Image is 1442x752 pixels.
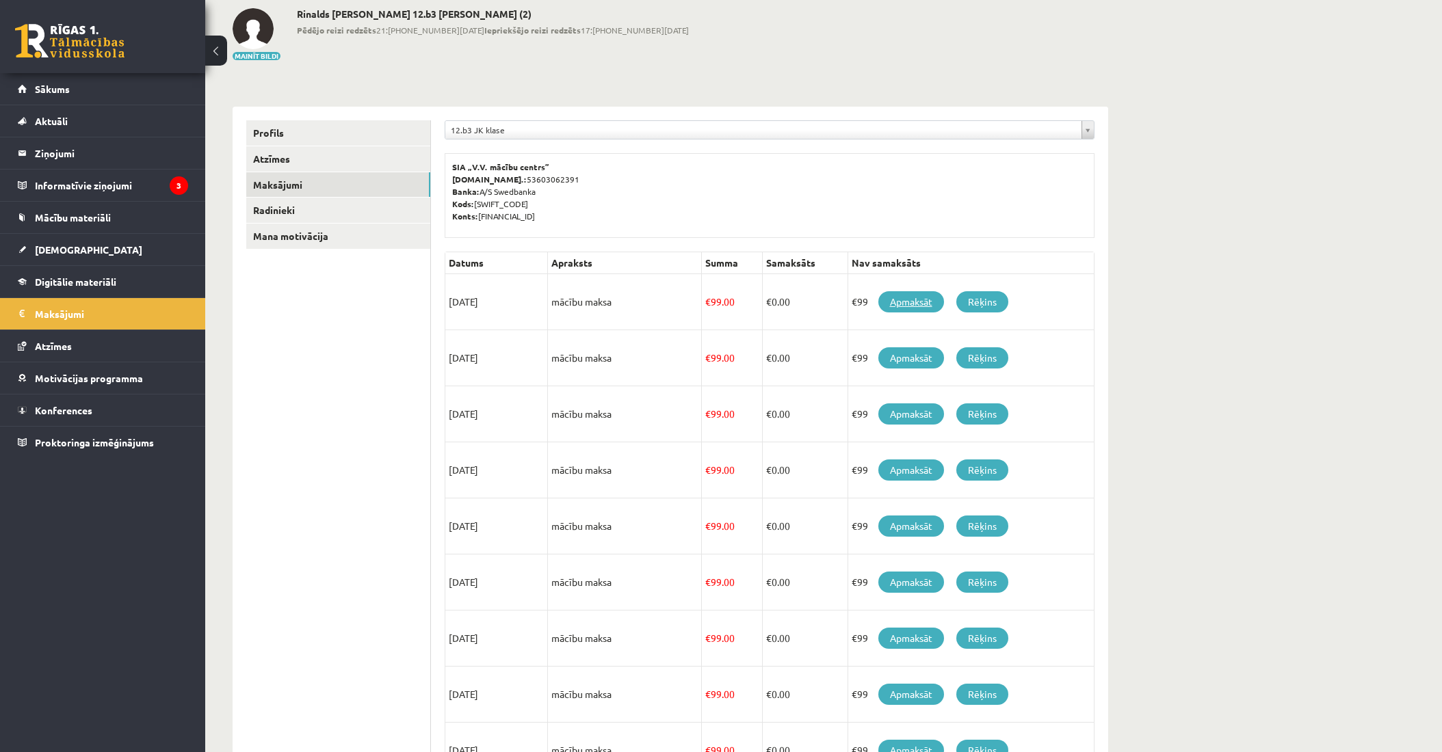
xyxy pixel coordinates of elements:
[35,137,188,169] legend: Ziņojumi
[246,146,430,172] a: Atzīmes
[766,464,772,476] span: €
[548,330,702,386] td: mācību maksa
[705,295,711,308] span: €
[445,442,548,498] td: [DATE]
[297,8,689,20] h2: Rinalds [PERSON_NAME] 12.b3 [PERSON_NAME] (2)
[878,459,944,481] a: Apmaksāt
[452,211,478,221] b: Konts:
[705,632,711,644] span: €
[705,688,711,700] span: €
[705,576,711,588] span: €
[762,554,848,610] td: 0.00
[18,234,188,265] a: [DEMOGRAPHIC_DATA]
[548,554,702,610] td: mācību maksa
[35,372,143,384] span: Motivācijas programma
[18,362,188,394] a: Motivācijas programma
[452,161,550,172] b: SIA „V.V. mācību centrs”
[246,120,430,146] a: Profils
[956,515,1008,537] a: Rēķins
[233,8,274,49] img: Rinalds Vītols
[848,386,1094,442] td: €99
[848,252,1094,274] th: Nav samaksāts
[35,115,68,127] span: Aktuāli
[452,174,527,185] b: [DOMAIN_NAME].:
[956,291,1008,312] a: Rēķins
[878,403,944,425] a: Apmaksāt
[878,291,944,312] a: Apmaksāt
[548,498,702,554] td: mācību maksa
[702,498,763,554] td: 99.00
[170,176,188,195] i: 3
[35,298,188,330] legend: Maksājumi
[705,407,711,420] span: €
[445,252,548,274] th: Datums
[848,274,1094,330] td: €99
[246,224,430,249] a: Mana motivācija
[452,198,474,209] b: Kods:
[702,274,763,330] td: 99.00
[246,198,430,223] a: Radinieki
[548,442,702,498] td: mācību maksa
[702,442,763,498] td: 99.00
[445,386,548,442] td: [DATE]
[705,351,711,364] span: €
[956,572,1008,593] a: Rēķins
[445,554,548,610] td: [DATE]
[956,347,1008,368] a: Rēķins
[445,667,548,723] td: [DATE]
[705,464,711,476] span: €
[445,610,548,667] td: [DATE]
[762,386,848,442] td: 0.00
[956,684,1008,705] a: Rēķins
[451,121,1076,139] span: 12.b3 JK klase
[452,161,1087,222] p: 53603062391 A/S Swedbanka [SWIFT_CODE] [FINANCIAL_ID]
[35,83,70,95] span: Sākums
[35,243,142,256] span: [DEMOGRAPHIC_DATA]
[445,121,1094,139] a: 12.b3 JK klase
[18,266,188,297] a: Digitālie materiāli
[548,667,702,723] td: mācību maksa
[702,554,763,610] td: 99.00
[766,295,772,308] span: €
[848,498,1094,554] td: €99
[452,186,480,197] b: Banka:
[766,351,772,364] span: €
[878,515,944,537] a: Apmaksāt
[956,459,1008,481] a: Rēķins
[18,73,188,105] a: Sākums
[762,442,848,498] td: 0.00
[548,274,702,330] td: mācību maksa
[548,252,702,274] th: Apraksts
[297,25,376,36] b: Pēdējo reizi redzēts
[878,684,944,705] a: Apmaksāt
[766,632,772,644] span: €
[848,330,1094,386] td: €99
[18,137,188,169] a: Ziņojumi
[35,276,116,288] span: Digitālie materiāli
[35,340,72,352] span: Atzīmes
[848,442,1094,498] td: €99
[766,688,772,700] span: €
[18,427,188,458] a: Proktoringa izmēģinājums
[762,274,848,330] td: 0.00
[445,330,548,386] td: [DATE]
[484,25,581,36] b: Iepriekšējo reizi redzēts
[18,394,188,426] a: Konferences
[35,436,154,448] span: Proktoringa izmēģinājums
[956,628,1008,649] a: Rēķins
[956,403,1008,425] a: Rēķins
[762,498,848,554] td: 0.00
[762,330,848,386] td: 0.00
[246,172,430,198] a: Maksājumi
[766,407,772,420] span: €
[766,576,772,588] span: €
[766,520,772,532] span: €
[878,347,944,368] a: Apmaksāt
[848,610,1094,667] td: €99
[18,170,188,201] a: Informatīvie ziņojumi3
[878,572,944,593] a: Apmaksāt
[702,386,763,442] td: 99.00
[18,298,188,330] a: Maksājumi
[297,24,689,36] span: 21:[PHONE_NUMBER][DATE] 17:[PHONE_NUMBER][DATE]
[762,252,848,274] th: Samaksāts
